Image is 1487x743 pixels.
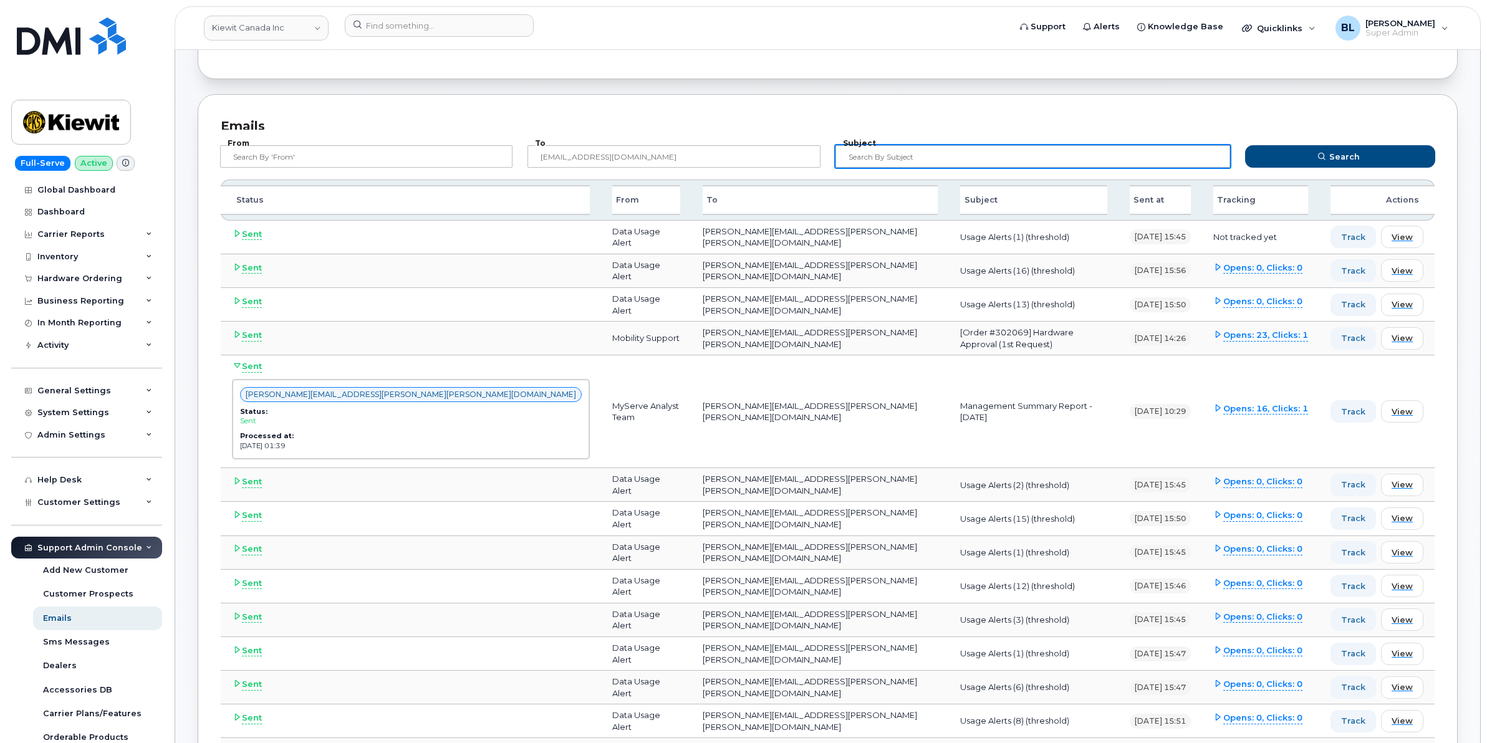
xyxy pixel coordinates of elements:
td: Management Summary Report - [DATE] [949,355,1119,468]
span: View [1392,406,1413,418]
span: Sent [242,611,262,623]
span: Track [1341,648,1365,659]
span: View [1392,614,1413,626]
span: Opens: 0, Clicks: 0 [1223,295,1302,308]
div: [DATE] 15:51 [1130,714,1191,729]
span: Opens: 0, Clicks: 0 [1223,262,1302,274]
span: Opens: 0, Clicks: 0 [1223,509,1302,522]
td: Data Usage Alert [601,570,691,603]
label: From [228,140,249,147]
div: Not tracked yet [1213,231,1308,243]
button: View [1381,294,1423,316]
div: [DATE] 15:45 [1130,477,1191,492]
span: Track [1341,231,1365,243]
span: Opens: 0, Clicks: 0 [1223,712,1302,724]
button: View [1381,676,1423,699]
button: View [1381,259,1423,282]
span: Sent [242,645,262,657]
div: sent [240,416,582,426]
span: View [1392,299,1413,310]
a: Kiewit Canada Inc [204,16,329,41]
td: Mobility Support [601,322,691,355]
div: Sent at [1130,185,1191,215]
button: View [1381,710,1423,732]
td: Data Usage Alert [601,671,691,704]
td: [PERSON_NAME][EMAIL_ADDRESS][PERSON_NAME][PERSON_NAME][DOMAIN_NAME] [691,502,950,535]
span: View [1392,512,1413,524]
td: Data Usage Alert [601,603,691,637]
button: Track [1331,226,1376,248]
span: Track [1341,715,1365,727]
span: View [1392,265,1413,277]
a: Knowledge Base [1128,14,1232,39]
td: [PERSON_NAME][EMAIL_ADDRESS][PERSON_NAME][PERSON_NAME][DOMAIN_NAME] [691,254,950,288]
span: Opens: 0, Clicks: 0 [1223,476,1302,488]
button: View [1381,608,1423,631]
button: View [1381,507,1423,530]
button: Track [1331,294,1376,316]
span: Track [1341,580,1365,592]
span: Quicklinks [1257,23,1302,33]
input: Search by 'from' [220,145,513,168]
span: Sent [242,295,262,308]
div: Brandon Lam [1327,16,1457,41]
span: Sent [242,360,262,373]
span: Super Admin [1365,28,1435,38]
span: Track [1341,681,1365,693]
td: Data Usage Alert [601,288,691,322]
button: Track [1331,507,1376,530]
input: Search by subject [835,145,1231,168]
span: Track [1341,406,1365,418]
td: [PERSON_NAME][EMAIL_ADDRESS][PERSON_NAME][PERSON_NAME][DOMAIN_NAME] [691,288,950,322]
input: Search by 'to' [527,145,820,168]
iframe: Messenger Launcher [1433,689,1478,734]
span: Alerts [1094,21,1120,33]
div: [DATE] 15:50 [1130,297,1191,312]
div: [PERSON_NAME][EMAIL_ADDRESS][PERSON_NAME][PERSON_NAME][DOMAIN_NAME] [240,387,582,402]
td: Data Usage Alert [601,536,691,570]
td: Data Usage Alert [601,254,691,288]
div: [DATE] 15:56 [1130,263,1191,278]
td: [PERSON_NAME][EMAIL_ADDRESS][PERSON_NAME][PERSON_NAME][DOMAIN_NAME] [691,704,950,738]
span: BL [1341,21,1355,36]
td: Usage Alerts (1) (threshold) [949,536,1119,570]
a: View [1381,541,1423,563]
span: Sent [242,509,262,522]
a: View [1381,327,1423,350]
div: [DATE] 15:45 [1130,545,1191,560]
button: Track [1331,643,1376,665]
td: [PERSON_NAME][EMAIL_ADDRESS][PERSON_NAME][PERSON_NAME][DOMAIN_NAME] [691,637,950,671]
button: View [1381,226,1423,248]
a: Support [1011,14,1074,39]
span: Sent [242,262,262,274]
div: Status [221,185,590,215]
td: [PERSON_NAME][EMAIL_ADDRESS][PERSON_NAME][PERSON_NAME][DOMAIN_NAME] [691,570,950,603]
span: Sent [242,329,262,342]
button: View [1381,643,1423,665]
button: Track [1331,608,1376,631]
div: [DATE] 15:47 [1130,646,1191,661]
button: View [1381,575,1423,597]
span: Opens: 0, Clicks: 0 [1223,645,1302,657]
div: [DATE] 15:50 [1130,511,1191,526]
b: Status: [240,407,267,416]
td: [PERSON_NAME][EMAIL_ADDRESS][PERSON_NAME][PERSON_NAME][DOMAIN_NAME] [691,671,950,704]
span: Track [1341,547,1365,558]
span: View [1392,332,1413,344]
span: Opens: 23, Clicks: 1 [1223,329,1308,342]
span: [PERSON_NAME] [1365,18,1435,28]
span: Sent [242,543,262,555]
button: Track [1331,400,1376,423]
span: Sent [242,228,262,241]
td: Usage Alerts (6) (threshold) [949,671,1119,704]
button: View [1381,474,1423,496]
button: View [1381,400,1423,423]
span: Track [1341,299,1365,310]
td: Data Usage Alert [601,704,691,738]
td: Data Usage Alert [601,637,691,671]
